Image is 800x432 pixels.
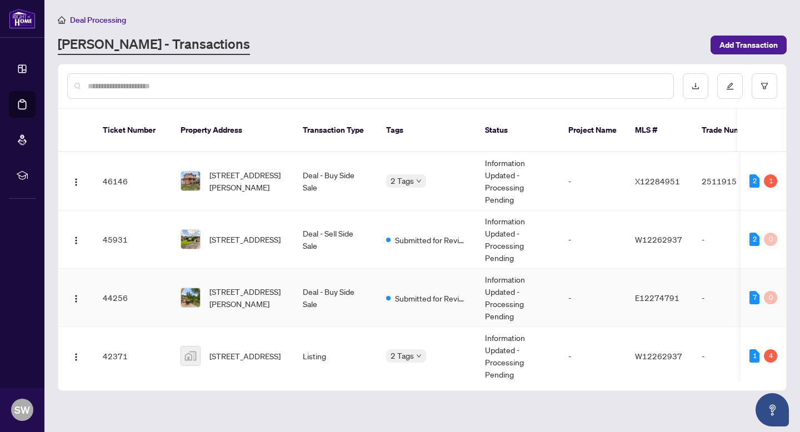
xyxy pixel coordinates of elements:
[67,230,85,248] button: Logo
[635,293,679,303] span: E12274791
[391,174,414,187] span: 2 Tags
[58,16,66,24] span: home
[72,236,81,245] img: Logo
[749,174,759,188] div: 2
[749,233,759,246] div: 2
[94,152,172,210] td: 46146
[693,210,771,269] td: -
[749,349,759,363] div: 1
[476,210,559,269] td: Information Updated - Processing Pending
[559,109,626,152] th: Project Name
[559,327,626,385] td: -
[416,178,422,184] span: down
[181,172,200,190] img: thumbnail-img
[726,82,734,90] span: edit
[72,178,81,187] img: Logo
[693,327,771,385] td: -
[476,109,559,152] th: Status
[693,269,771,327] td: -
[395,292,467,304] span: Submitted for Review
[693,152,771,210] td: 2511915
[209,169,285,193] span: [STREET_ADDRESS][PERSON_NAME]
[635,176,680,186] span: X12284951
[94,109,172,152] th: Ticket Number
[711,36,787,54] button: Add Transaction
[72,294,81,303] img: Logo
[693,109,771,152] th: Trade Number
[294,210,377,269] td: Deal - Sell Side Sale
[559,152,626,210] td: -
[94,210,172,269] td: 45931
[294,327,377,385] td: Listing
[209,350,281,362] span: [STREET_ADDRESS]
[683,73,708,99] button: download
[719,36,778,54] span: Add Transaction
[635,351,682,361] span: W12262937
[476,327,559,385] td: Information Updated - Processing Pending
[764,291,777,304] div: 0
[9,8,36,29] img: logo
[635,234,682,244] span: W12262937
[67,289,85,307] button: Logo
[94,327,172,385] td: 42371
[559,210,626,269] td: -
[14,402,30,418] span: SW
[294,109,377,152] th: Transaction Type
[181,230,200,249] img: thumbnail-img
[752,73,777,99] button: filter
[72,353,81,361] img: Logo
[692,82,699,90] span: download
[58,35,250,55] a: [PERSON_NAME] - Transactions
[717,73,743,99] button: edit
[761,82,768,90] span: filter
[749,291,759,304] div: 7
[70,15,126,25] span: Deal Processing
[764,349,777,363] div: 4
[764,174,777,188] div: 1
[94,269,172,327] td: 44256
[476,269,559,327] td: Information Updated - Processing Pending
[181,288,200,307] img: thumbnail-img
[67,172,85,190] button: Logo
[294,269,377,327] td: Deal - Buy Side Sale
[391,349,414,362] span: 2 Tags
[209,285,285,310] span: [STREET_ADDRESS][PERSON_NAME]
[377,109,476,152] th: Tags
[626,109,693,152] th: MLS #
[764,233,777,246] div: 0
[209,233,281,245] span: [STREET_ADDRESS]
[416,353,422,359] span: down
[172,109,294,152] th: Property Address
[756,393,789,426] button: Open asap
[559,269,626,327] td: -
[67,347,85,365] button: Logo
[395,234,467,246] span: Submitted for Review
[181,346,200,365] img: thumbnail-img
[294,152,377,210] td: Deal - Buy Side Sale
[476,152,559,210] td: Information Updated - Processing Pending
